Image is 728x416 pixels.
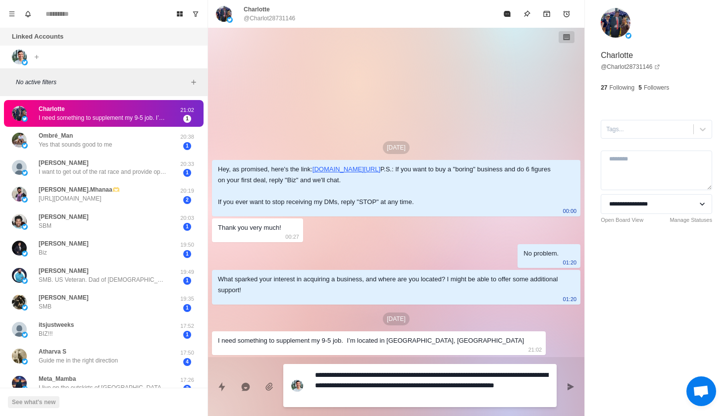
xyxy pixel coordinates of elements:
[563,206,577,216] p: 00:00
[12,160,27,175] img: picture
[39,383,167,392] p: I live on the outskirts of [GEOGRAPHIC_DATA] in [GEOGRAPHIC_DATA], [GEOGRAPHIC_DATA].
[12,32,63,42] p: Linked Accounts
[175,376,200,384] p: 17:26
[218,164,559,208] div: Hey, as promised, here's the link: P.S.: If you want to buy a "boring" business and do 6 figures ...
[291,380,303,392] img: picture
[601,216,643,224] a: Open Board View
[383,312,410,325] p: [DATE]
[236,377,256,397] button: Reply with AI
[601,50,633,61] p: Charlotte
[39,212,89,221] p: [PERSON_NAME]
[22,305,28,311] img: picture
[22,386,28,392] img: picture
[39,239,89,248] p: [PERSON_NAME]
[175,268,200,276] p: 19:49
[183,304,191,312] span: 1
[260,377,279,397] button: Add media
[601,83,607,92] p: 27
[183,250,191,258] span: 1
[39,275,167,284] p: SMB. US Veteran. Dad of [DEMOGRAPHIC_DATA] [PERSON_NAME]. Lots to learn.
[601,62,660,71] a: @Charlot28731146
[644,83,669,92] p: Followers
[188,76,200,88] button: Add filters
[175,160,200,168] p: 20:33
[563,257,577,268] p: 01:20
[12,241,27,256] img: picture
[22,359,28,364] img: picture
[12,376,27,391] img: picture
[670,216,712,224] a: Manage Statuses
[39,131,73,140] p: Ombré_Man
[497,4,517,24] button: Mark as read
[638,83,642,92] p: 5
[22,59,28,65] img: picture
[312,165,380,173] a: [DOMAIN_NAME][URL]
[625,33,631,39] img: picture
[175,133,200,141] p: 20:38
[227,17,233,23] img: picture
[22,170,28,176] img: picture
[12,50,27,64] img: picture
[528,344,542,355] p: 21:02
[12,349,27,364] img: picture
[39,356,118,365] p: Guide me in the right direction
[39,347,66,356] p: Atharva S
[183,142,191,150] span: 1
[183,277,191,285] span: 1
[22,278,28,284] img: picture
[561,377,580,397] button: Send message
[39,194,102,203] p: [URL][DOMAIN_NAME]
[39,329,53,338] p: BIZ!!!
[22,197,28,203] img: picture
[244,5,270,14] p: Charlotte
[212,377,232,397] button: Quick replies
[22,116,28,122] img: picture
[175,349,200,357] p: 17:50
[20,6,36,22] button: Notifications
[175,295,200,303] p: 19:35
[12,106,27,121] img: picture
[523,248,559,259] div: No problem.
[183,169,191,177] span: 1
[39,140,112,149] p: Yes that sounds good to me
[39,374,76,383] p: Meta_Mamba
[39,293,89,302] p: [PERSON_NAME]
[22,251,28,257] img: picture
[244,14,295,23] p: @Charlot28731146
[183,385,191,393] span: 2
[39,167,167,176] p: I want to get out of the rat race and provide opportunities for my family. Also to teach my kids ...
[12,322,27,337] img: picture
[39,221,52,230] p: SBM
[175,322,200,330] p: 17:52
[12,268,27,283] img: picture
[12,133,27,148] img: picture
[12,214,27,229] img: picture
[12,295,27,310] img: picture
[686,376,716,406] a: Open chat
[39,266,89,275] p: [PERSON_NAME]
[218,335,524,346] div: I need something to supplement my 9-5 job. I’m located in [GEOGRAPHIC_DATA], [GEOGRAPHIC_DATA]
[383,141,410,154] p: [DATE]
[563,294,577,305] p: 01:20
[31,51,43,63] button: Add account
[16,78,188,87] p: No active filters
[537,4,557,24] button: Archive
[39,248,47,257] p: Biz
[22,143,28,149] img: picture
[557,4,576,24] button: Add reminder
[39,104,65,113] p: Charlotte
[188,6,204,22] button: Show unread conversations
[183,115,191,123] span: 1
[216,6,232,22] img: picture
[39,158,89,167] p: [PERSON_NAME]
[218,274,559,296] div: What sparked your interest in acquiring a business, and where are you located? I might be able to...
[285,231,299,242] p: 00:27
[183,196,191,204] span: 2
[39,113,167,122] p: I need something to supplement my 9-5 job. I’m located in [GEOGRAPHIC_DATA], [GEOGRAPHIC_DATA]
[4,6,20,22] button: Menu
[172,6,188,22] button: Board View
[175,187,200,195] p: 20:19
[22,224,28,230] img: picture
[183,358,191,366] span: 4
[183,331,191,339] span: 1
